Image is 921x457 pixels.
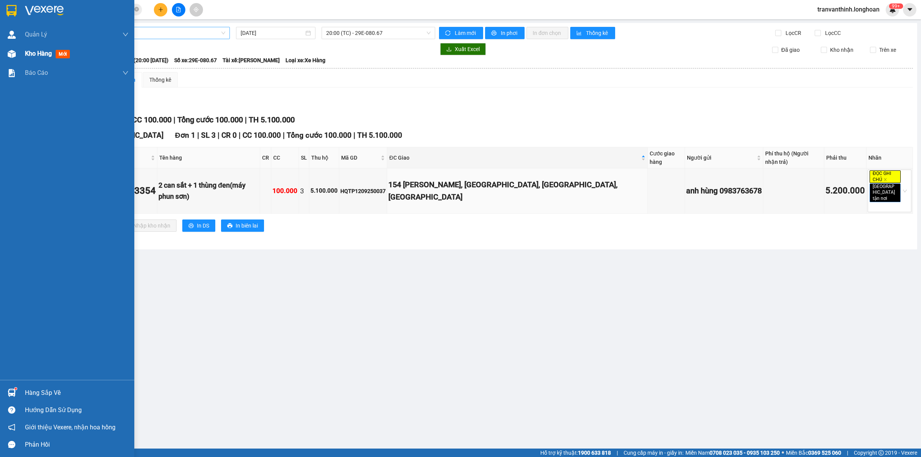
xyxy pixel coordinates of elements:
span: Làm mới [455,29,477,37]
button: In đơn chọn [527,27,568,39]
div: HQTP1209250037 [340,187,386,195]
span: Chuyến: (20:00 [DATE]) [112,56,168,64]
span: Lọc CC [822,29,842,37]
span: | [173,115,175,124]
span: [GEOGRAPHIC_DATA] tận nơi [870,183,901,202]
span: CC 100.000 [243,131,281,140]
sup: 347 [889,3,903,9]
img: warehouse-icon [8,389,16,397]
span: Lọc CR [782,29,802,37]
div: 3 [300,186,308,196]
span: Đơn 1 [175,131,195,140]
span: down [122,70,129,76]
span: | [847,449,848,457]
span: sync [445,30,452,36]
span: ĐỌC GHI CHÚ [870,170,901,183]
img: icon-new-feature [889,6,896,13]
span: down [122,31,129,38]
span: Giới thiệu Vexere, nhận hoa hồng [25,422,116,432]
span: Miền Nam [685,449,780,457]
img: warehouse-icon [8,31,16,39]
span: | [283,131,285,140]
div: Hướng dẫn sử dụng [25,404,129,416]
div: Phản hồi [25,439,129,450]
button: printerIn phơi [485,27,525,39]
th: CR [260,147,271,168]
span: notification [8,424,15,431]
span: Kho hàng [25,50,52,57]
div: 100.000 [272,186,297,196]
th: Phải thu [824,147,867,168]
span: Tài xế: [PERSON_NAME] [223,56,280,64]
span: close-circle [134,7,139,12]
span: caret-down [906,6,913,13]
input: 12/09/2025 [241,29,304,37]
span: Trên xe [876,46,899,54]
span: copyright [878,450,884,455]
div: 5.200.000 [825,184,865,198]
th: CC [271,147,299,168]
span: ĐC Giao [389,153,639,162]
th: Thu hộ [309,147,339,168]
span: printer [491,30,498,36]
button: file-add [172,3,185,16]
button: aim [190,3,203,16]
span: message [8,441,15,448]
span: Báo cáo [25,68,48,78]
div: Thống kê [149,76,171,84]
span: Tổng cước 100.000 [287,131,352,140]
span: In phơi [501,29,518,37]
span: 20:00 (TC) - 29E-080.67 [326,27,431,39]
th: Cước giao hàng [648,147,685,168]
button: caret-down [903,3,916,16]
span: In biên lai [236,221,258,230]
span: Mã GD [341,153,379,162]
span: plus [158,7,163,12]
button: plus [154,3,167,16]
span: Miền Bắc [786,449,841,457]
th: Phí thu hộ (Người nhận trả) [763,147,824,168]
span: CR 0 [221,131,237,140]
img: solution-icon [8,69,16,77]
span: close [883,178,887,181]
button: syncLàm mới [439,27,483,39]
span: mới [56,50,70,58]
span: Xuất Excel [455,45,480,53]
button: downloadNhập kho nhận [119,219,177,232]
span: Đã giao [778,46,803,54]
span: Thống kê [586,29,609,37]
span: SL 3 [201,131,216,140]
span: printer [188,223,194,229]
span: | [239,131,241,140]
span: Kho nhận [827,46,857,54]
span: Loại xe: Xe Hàng [286,56,325,64]
span: | [617,449,618,457]
span: file-add [176,7,181,12]
img: logo-vxr [7,5,17,16]
span: Người gửi [687,153,755,162]
span: close [888,196,892,200]
td: HQTP1209250037 [339,168,387,214]
span: | [353,131,355,140]
span: In DS [197,221,209,230]
span: download [446,46,452,53]
div: 5.100.000 [310,186,338,196]
strong: 1900 633 818 [578,450,611,456]
strong: 0708 023 035 - 0935 103 250 [710,450,780,456]
div: anh hùng 0983763678 [686,185,762,197]
button: downloadXuất Excel [440,43,486,55]
span: TH 5.100.000 [357,131,402,140]
div: 154 [PERSON_NAME], [GEOGRAPHIC_DATA], [GEOGRAPHIC_DATA], [GEOGRAPHIC_DATA] [388,179,646,203]
span: Cung cấp máy in - giấy in: [624,449,683,457]
span: ⚪️ [782,451,784,454]
button: bar-chartThống kê [570,27,615,39]
div: 2 can sắt + 1 thùng đen(máy phun sơn) [158,180,259,202]
span: TH 5.100.000 [249,115,295,124]
span: printer [227,223,233,229]
span: bar-chart [576,30,583,36]
span: question-circle [8,406,15,414]
span: | [197,131,199,140]
span: close-circle [134,6,139,13]
span: Số xe: 29E-080.67 [174,56,217,64]
span: | [245,115,247,124]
